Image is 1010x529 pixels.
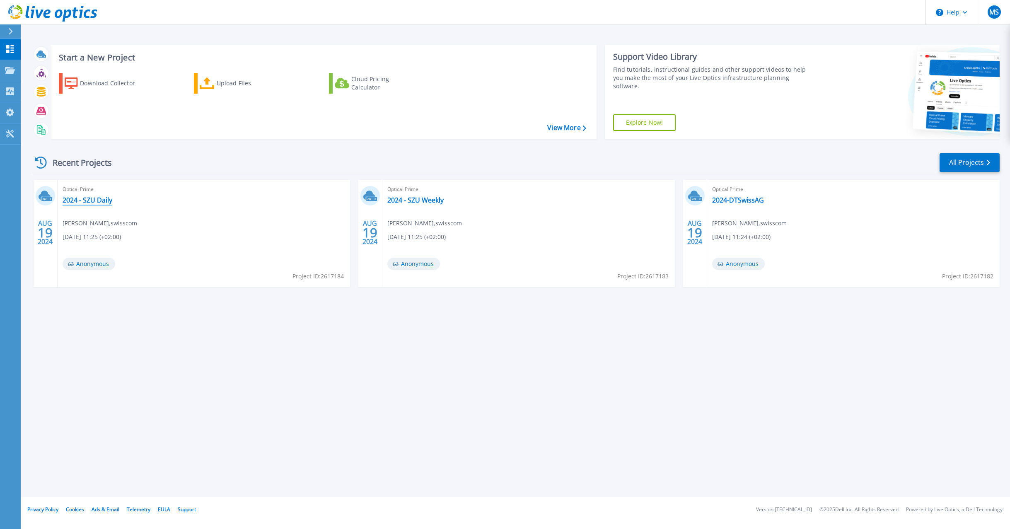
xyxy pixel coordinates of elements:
span: [PERSON_NAME] , swisscom [712,219,787,228]
span: [DATE] 11:24 (+02:00) [712,232,771,242]
a: 2024 - SZU Weekly [387,196,444,204]
span: Project ID: 2617182 [942,272,993,281]
span: Optical Prime [63,185,345,194]
a: Support [178,506,196,513]
div: Find tutorials, instructional guides and other support videos to help you make the most of your L... [613,65,817,90]
a: 2024-DTSwissAG [712,196,764,204]
div: Support Video Library [613,51,817,62]
a: View More [547,124,586,132]
li: Powered by Live Optics, a Dell Technology [906,507,1003,512]
div: AUG 2024 [362,217,378,248]
span: [PERSON_NAME] , swisscom [387,219,462,228]
span: Anonymous [387,258,440,270]
a: Download Collector [59,73,151,94]
a: Privacy Policy [27,506,58,513]
span: Anonymous [712,258,765,270]
div: Cloud Pricing Calculator [351,75,418,92]
div: Recent Projects [32,152,123,173]
a: Explore Now! [613,114,676,131]
span: 19 [38,229,53,236]
li: © 2025 Dell Inc. All Rights Reserved [819,507,899,512]
span: [DATE] 11:25 (+02:00) [387,232,446,242]
li: Version: [TECHNICAL_ID] [756,507,812,512]
span: 19 [362,229,377,236]
h3: Start a New Project [59,53,586,62]
span: Project ID: 2617183 [617,272,669,281]
div: Download Collector [80,75,146,92]
span: Optical Prime [712,185,995,194]
span: MS [989,9,999,15]
a: Upload Files [194,73,286,94]
div: AUG 2024 [37,217,53,248]
a: 2024 - SZU Daily [63,196,112,204]
div: AUG 2024 [687,217,703,248]
div: Upload Files [217,75,283,92]
a: All Projects [940,153,1000,172]
span: Anonymous [63,258,115,270]
span: 19 [687,229,702,236]
a: Cookies [66,506,84,513]
a: Cloud Pricing Calculator [329,73,421,94]
a: Ads & Email [92,506,119,513]
span: Optical Prime [387,185,670,194]
span: Project ID: 2617184 [292,272,344,281]
span: [PERSON_NAME] , swisscom [63,219,137,228]
a: EULA [158,506,170,513]
a: Telemetry [127,506,150,513]
span: [DATE] 11:25 (+02:00) [63,232,121,242]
